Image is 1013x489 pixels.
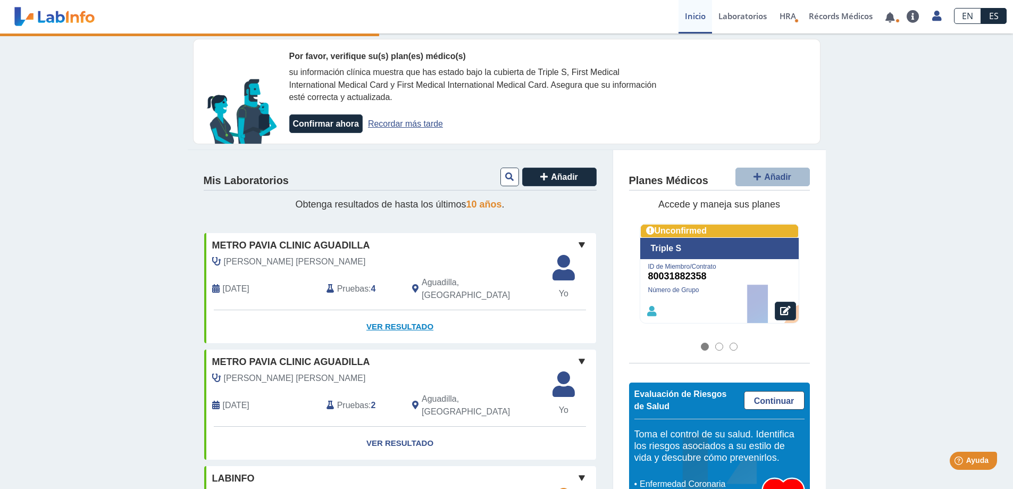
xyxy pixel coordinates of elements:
[289,114,363,133] button: Confirmar ahora
[212,238,370,253] span: Metro Pavia Clinic Aguadilla
[212,355,370,369] span: Metro Pavia Clinic Aguadilla
[754,396,794,405] span: Continuar
[371,401,376,410] b: 2
[954,8,981,24] a: EN
[223,283,249,295] span: 2025-10-14
[422,393,539,418] span: Aguadilla, PR
[422,276,539,302] span: Aguadilla, PR
[546,404,581,417] span: Yo
[918,447,1001,477] iframe: Help widget launcher
[634,389,727,411] span: Evaluación de Riesgos de Salud
[551,172,578,181] span: Añadir
[295,199,504,210] span: Obtenga resultados de hasta los últimos .
[629,175,708,187] h4: Planes Médicos
[224,255,366,268] span: Moro Acevedo, Grisely
[204,310,596,344] a: Ver Resultado
[319,393,404,418] div: :
[204,175,289,187] h4: Mis Laboratorios
[744,391,805,410] a: Continuar
[368,119,443,128] a: Recordar más tarde
[981,8,1007,24] a: ES
[658,199,780,210] span: Accede y maneja sus planes
[735,168,810,186] button: Añadir
[289,68,657,102] span: su información clínica muestra que has estado bajo la cubierta de Triple S, First Medical Interna...
[466,199,502,210] span: 10 años
[634,429,805,463] h5: Toma el control de su salud. Identifica los riesgos asociados a su estilo de vida y descubre cómo...
[224,372,366,385] span: Moro Acevedo, Grisely
[319,276,404,302] div: :
[212,471,255,486] span: labinfo
[204,427,596,460] a: Ver Resultado
[337,283,369,295] span: Pruebas
[546,287,581,300] span: Yo
[764,172,791,181] span: Añadir
[780,11,796,21] span: HRA
[337,399,369,412] span: Pruebas
[522,168,597,186] button: Añadir
[289,50,667,63] div: Por favor, verifique su(s) plan(es) médico(s)
[223,399,249,412] span: 2025-09-02
[371,284,376,293] b: 4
